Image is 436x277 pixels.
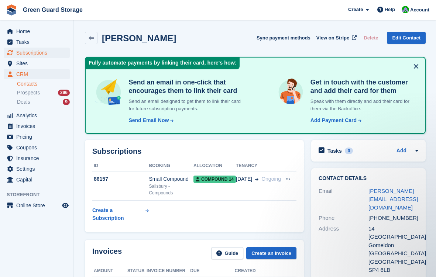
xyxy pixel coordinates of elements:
a: menu [4,142,70,153]
a: Guide [211,247,244,259]
div: 0 [345,148,353,154]
th: Due [190,265,234,277]
span: Settings [16,164,61,174]
div: Phone [319,214,368,222]
span: View on Stripe [316,34,349,42]
span: Deals [17,98,30,105]
a: Preview store [61,201,70,210]
a: menu [4,58,70,69]
h2: [PERSON_NAME] [102,33,176,43]
div: Gomeldon [368,241,418,250]
div: Small Compound [149,175,193,183]
div: 14 [GEOGRAPHIC_DATA] [368,225,418,241]
th: Tenancy [236,160,281,172]
th: Booking [149,160,193,172]
span: Capital [16,174,61,185]
h2: Subscriptions [92,147,296,156]
span: Insurance [16,153,61,163]
p: Speak with them directly and add their card for them via the Backoffice. [308,98,416,112]
a: menu [4,110,70,121]
a: View on Stripe [313,32,358,44]
img: send-email-b5881ef4c8f827a638e46e229e590028c7e36e3a6c99d2365469aff88783de13.svg [95,78,123,106]
img: Jonathan Bailey [402,6,409,13]
div: SP4 6LB [368,266,418,274]
h2: Invoices [92,247,122,259]
th: ID [92,160,149,172]
h4: Send an email in one-click that encourages them to link their card [126,78,247,95]
span: Coupons [16,142,61,153]
a: menu [4,164,70,174]
div: Address [319,225,368,274]
span: Storefront [7,191,73,198]
span: Invoices [16,121,61,131]
button: Delete [361,32,381,44]
a: Green Guard Storage [20,4,86,16]
span: Sites [16,58,61,69]
a: Add Payment Card [308,117,362,124]
h2: Tasks [327,148,342,154]
span: [DATE] [236,175,252,183]
a: menu [4,132,70,142]
div: Salisbury - Compounds [149,183,193,196]
div: Create a Subscription [92,207,144,222]
div: [GEOGRAPHIC_DATA] [368,249,418,258]
span: Account [410,6,429,14]
div: 296 [58,90,70,96]
a: Create an Invoice [246,247,296,259]
a: Prospects 296 [17,89,70,97]
span: Create [348,6,363,13]
span: Compound 14 [193,176,236,183]
span: Ongoing [261,176,281,182]
span: Analytics [16,110,61,121]
a: Create a Subscription [92,204,149,225]
a: Add [396,147,406,155]
h2: Contact Details [319,176,418,181]
a: Edit Contact [387,32,426,44]
span: Subscriptions [16,48,61,58]
a: Deals 9 [17,98,70,106]
th: Created [235,265,279,277]
img: get-in-touch-e3e95b6451f4e49772a6039d3abdde126589d6f45a760754adfa51be33bf0f70.svg [277,78,305,106]
button: Sync payment methods [257,32,310,44]
div: Fully automate payments by linking their card, here's how: [86,58,240,69]
a: menu [4,153,70,163]
img: stora-icon-8386f47178a22dfd0bd8f6a31ec36ba5ce8667c1dd55bd0f319d3a0aa187defe.svg [6,4,17,15]
span: Help [385,6,395,13]
div: Add Payment Card [310,117,357,124]
p: Send an email designed to get them to link their card for future subscription payments. [126,98,247,112]
div: 9 [63,99,70,105]
span: Online Store [16,200,61,211]
a: menu [4,37,70,47]
a: Contacts [17,80,70,87]
span: CRM [16,69,61,79]
a: menu [4,174,70,185]
div: [GEOGRAPHIC_DATA] [368,258,418,266]
h4: Get in touch with the customer and add their card for them [308,78,416,95]
div: Email [319,187,368,212]
a: menu [4,69,70,79]
div: 86157 [92,175,149,183]
span: Prospects [17,89,40,96]
th: Amount [92,265,127,277]
th: Invoice number [147,265,190,277]
a: menu [4,200,70,211]
span: Tasks [16,37,61,47]
a: menu [4,121,70,131]
div: [PHONE_NUMBER] [368,214,418,222]
a: menu [4,48,70,58]
span: Home [16,26,61,37]
a: menu [4,26,70,37]
span: Pricing [16,132,61,142]
a: [PERSON_NAME][EMAIL_ADDRESS][DOMAIN_NAME] [368,188,418,211]
div: Send Email Now [128,117,169,124]
th: Allocation [193,160,236,172]
th: Status [127,265,147,277]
